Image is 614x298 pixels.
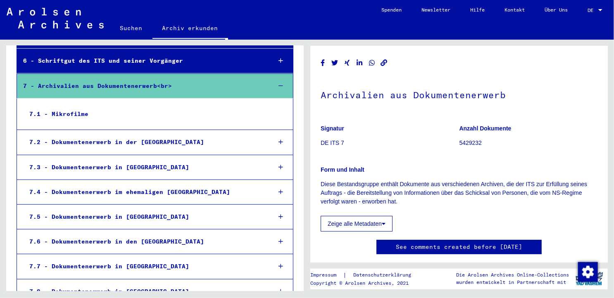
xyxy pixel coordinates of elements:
img: Zustimmung ändern [578,262,598,282]
button: Share on Xing [343,58,352,68]
div: 7.5 - Dokumentenerwerb in [GEOGRAPHIC_DATA] [23,209,265,225]
button: Share on Twitter [331,58,339,68]
div: 7.6 - Dokumentenerwerb in den [GEOGRAPHIC_DATA] [23,234,265,250]
button: Zeige alle Metadaten [321,216,393,232]
p: 5429232 [459,139,598,147]
button: Share on Facebook [319,58,327,68]
a: Archiv erkunden [152,18,228,40]
b: Form und Inhalt [321,166,364,173]
span: DE [588,7,597,13]
button: Copy link [380,58,388,68]
div: 7.1 - Mikrofilme [23,106,264,122]
div: 7.2 - Dokumentenerwerb in der [GEOGRAPHIC_DATA] [23,134,265,150]
div: 7.4 - Dokumentenerwerb im ehemaligen [GEOGRAPHIC_DATA] [23,184,265,200]
button: Share on LinkedIn [355,58,364,68]
div: | [311,271,421,279]
p: Die Arolsen Archives Online-Collections [457,271,569,279]
a: Suchen [110,18,152,38]
div: 6 - Schriftgut des ITS und seiner Vorgänger [17,53,265,69]
button: Share on WhatsApp [368,58,376,68]
a: Impressum [311,271,343,279]
p: Copyright © Arolsen Archives, 2021 [311,279,421,287]
b: Signatur [321,125,344,132]
h1: Archivalien aus Dokumentenerwerb [321,76,597,112]
a: See comments created before [DATE] [396,243,522,251]
img: Arolsen_neg.svg [7,8,104,28]
p: wurden entwickelt in Partnerschaft mit [457,279,569,286]
p: DE ITS 7 [321,139,459,147]
img: yv_logo.png [574,268,605,289]
div: 7.3 - Dokumentenerwerb in [GEOGRAPHIC_DATA] [23,159,265,175]
b: Anzahl Dokumente [459,125,512,132]
div: 7.7 - Dokumentenerwerb in [GEOGRAPHIC_DATA] [23,258,265,274]
div: 7 - Archivalien aus Dokumentenerwerb<br> [17,78,265,94]
p: Diese Bestandsgruppe enthält Dokumente aus verschiedenen Archiven, die der ITS zur Erfüllung sein... [321,180,597,206]
a: Datenschutzerklärung [347,271,421,279]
